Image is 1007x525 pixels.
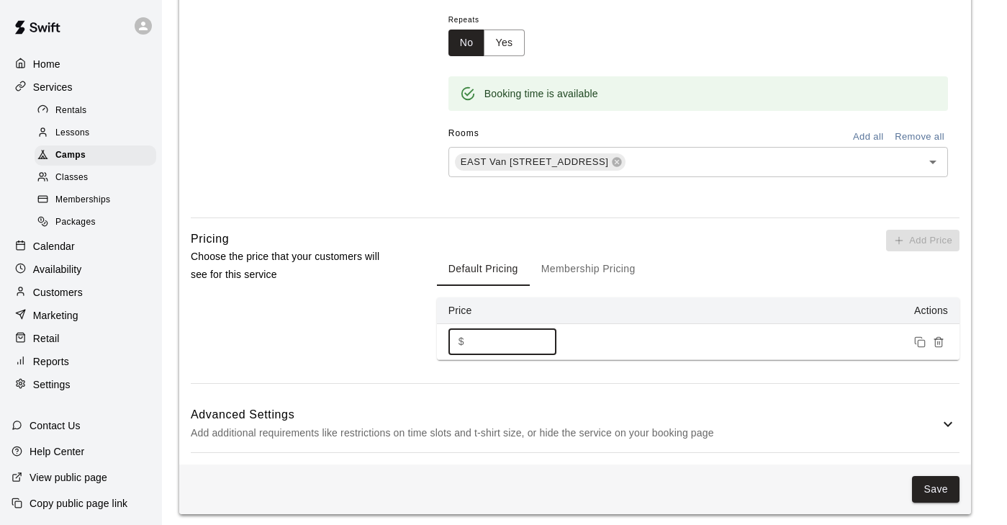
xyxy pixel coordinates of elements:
p: $ [459,334,464,349]
p: Choose the price that your customers will see for this service [191,248,391,284]
div: Rentals [35,101,156,121]
span: Camps [55,148,86,163]
p: Home [33,57,60,71]
p: Help Center [30,444,84,459]
h6: Advanced Settings [191,405,939,424]
a: Calendar [12,235,150,257]
p: Reports [33,354,69,369]
th: Actions [581,297,959,324]
div: Memberships [35,190,156,210]
p: Calendar [33,239,75,253]
span: Lessons [55,126,90,140]
a: Availability [12,259,150,280]
span: Rooms [448,128,479,138]
div: Booking time is available [484,81,598,107]
p: View public page [30,470,107,485]
span: Rentals [55,104,87,118]
a: Retail [12,328,150,349]
p: Add additional requirements like restrictions on time slots and t-shirt size, or hide the service... [191,424,939,442]
h6: Pricing [191,230,229,248]
button: Remove price [929,333,948,351]
p: Settings [33,377,71,392]
p: Customers [33,285,83,300]
button: Save [912,476,959,503]
div: Lessons [35,123,156,143]
p: Contact Us [30,418,81,433]
div: Camps [35,145,156,166]
p: Marketing [33,308,78,323]
p: Copy public page link [30,496,127,511]
div: outlined button group [448,30,525,56]
button: Open [923,152,943,172]
span: EAST Van [STREET_ADDRESS] [455,155,615,169]
a: Reports [12,351,150,372]
div: Classes [35,168,156,188]
a: Lessons [35,122,162,144]
a: Memberships [35,189,162,212]
span: Memberships [55,193,110,207]
button: Remove all [891,126,948,148]
a: Customers [12,282,150,303]
th: Price [437,297,581,324]
a: Home [12,53,150,75]
button: Default Pricing [437,251,530,286]
p: Retail [33,331,60,346]
button: Yes [484,30,524,56]
button: No [448,30,485,56]
a: Settings [12,374,150,395]
div: EAST Van [STREET_ADDRESS] [455,153,626,171]
span: Repeats [448,11,536,30]
a: Classes [35,167,162,189]
p: Availability [33,262,82,277]
span: Classes [55,171,88,185]
div: Packages [35,212,156,233]
button: Add all [845,126,891,148]
p: Services [33,80,73,94]
a: Packages [35,212,162,234]
a: Marketing [12,305,150,326]
button: Membership Pricing [530,251,647,286]
a: Camps [35,145,162,167]
a: Rentals [35,99,162,122]
span: Packages [55,215,96,230]
button: Duplicate price [911,333,929,351]
div: Advanced SettingsAdd additional requirements like restrictions on time slots and t-shirt size, or... [191,395,959,452]
a: Services [12,76,150,98]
